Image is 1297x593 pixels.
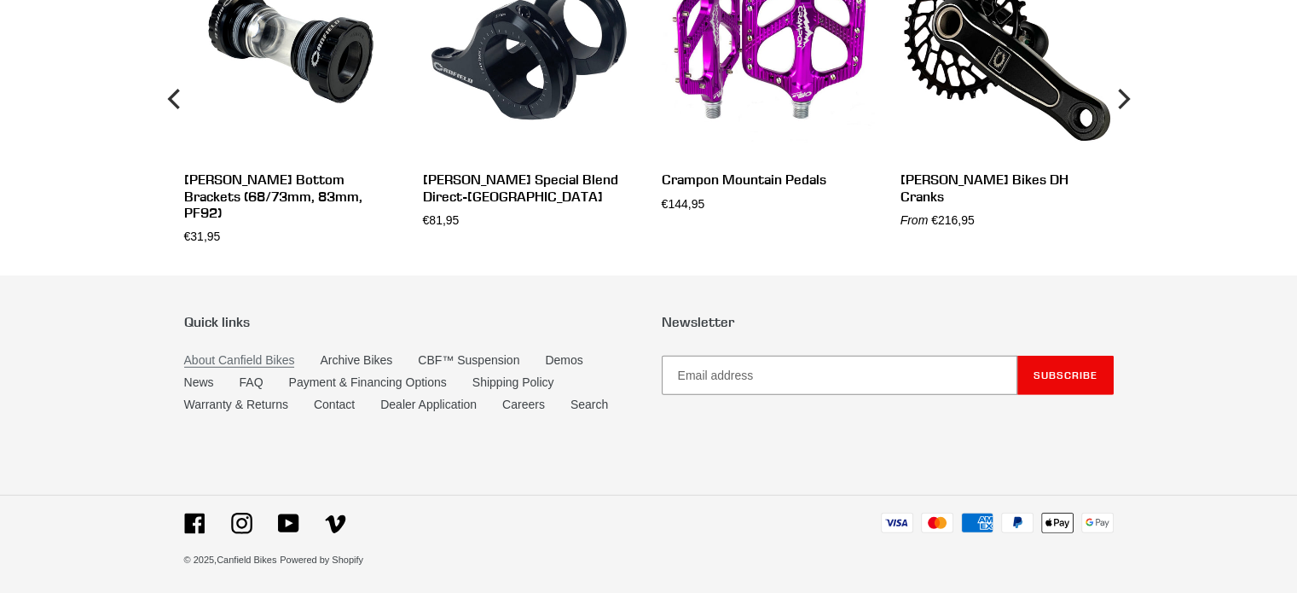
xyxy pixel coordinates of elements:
a: Archive Bikes [320,353,392,367]
a: Search [570,398,608,411]
a: Canfield Bikes [217,555,276,565]
a: Dealer Application [380,398,477,411]
a: Contact [314,398,355,411]
a: Shipping Policy [472,375,554,389]
button: Subscribe [1017,356,1114,395]
a: CBF™ Suspension [418,353,519,367]
small: © 2025, [184,555,277,565]
p: Newsletter [662,314,1114,330]
span: Subscribe [1034,369,1097,381]
a: Careers [502,398,545,411]
input: Email address [662,356,1017,395]
a: Payment & Financing Options [289,375,447,389]
a: Warranty & Returns [184,398,288,411]
a: Powered by Shopify [280,555,363,565]
a: Demos [545,353,582,367]
a: News [184,375,214,389]
a: FAQ [240,375,263,389]
p: Quick links [184,314,636,330]
a: About Canfield Bikes [184,353,295,368]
